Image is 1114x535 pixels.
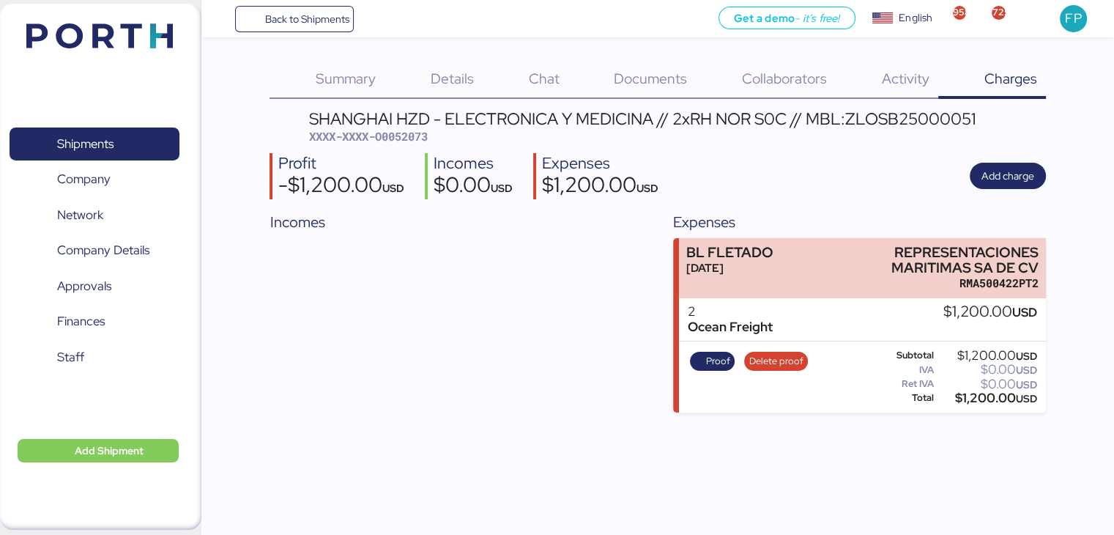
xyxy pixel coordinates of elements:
div: $1,200.00 [542,174,658,199]
span: FP [1065,9,1081,28]
span: USD [382,181,404,195]
div: $0.00 [937,364,1037,375]
span: Chat [528,69,559,88]
div: Incomes [434,153,513,174]
div: RMA500422PT2 [827,276,1039,291]
span: Collaborators [742,69,827,88]
span: Activity [882,69,929,88]
span: Proof [706,353,730,369]
div: IVA [879,365,935,375]
a: Finances [10,305,179,339]
span: USD [636,181,658,195]
div: Subtotal [879,350,935,361]
a: Approvals [10,270,179,303]
span: Network [57,204,103,226]
div: $1,200.00 [943,304,1037,320]
a: Shipments [10,128,179,161]
span: Details [431,69,474,88]
span: Company Details [57,240,149,261]
div: [DATE] [686,260,773,276]
span: Shipments [57,133,114,155]
button: Add charge [970,163,1046,189]
div: SHANGHAI HZD - ELECTRONICA Y MEDICINA // 2xRH NOR S0C // MBL:ZLOSB25000051 [309,111,976,127]
button: Proof [690,352,735,371]
a: Back to Shipments [235,6,354,32]
div: Expenses [673,211,1045,233]
div: $1,200.00 [937,393,1037,404]
span: Documents [614,69,687,88]
span: USD [1016,364,1037,377]
div: Profit [278,153,404,174]
span: USD [1016,392,1037,405]
div: $1,200.00 [937,350,1037,361]
a: Company [10,163,179,196]
div: Ocean Freight [688,320,773,335]
a: Company Details [10,234,179,267]
button: Menu [210,7,235,32]
span: XXXX-XXXX-O0052073 [309,129,428,144]
div: BL FLETADO [686,245,773,260]
div: English [899,10,932,26]
button: Delete proof [744,352,808,371]
div: 2 [688,304,773,320]
div: Expenses [542,153,658,174]
div: -$1,200.00 [278,174,404,199]
span: Company [57,169,111,190]
div: REPRESENTACIONES MARITIMAS SA DE CV [827,245,1039,276]
div: Total [879,393,935,403]
span: USD [1016,378,1037,391]
button: Add Shipment [18,439,179,462]
span: Finances [57,311,105,332]
span: Add Shipment [75,442,144,460]
span: USD [1012,304,1037,320]
a: Staff [10,341,179,374]
span: Summary [316,69,376,88]
span: Delete proof [749,353,803,369]
span: USD [1016,350,1037,363]
span: Back to Shipments [264,10,349,28]
span: Add charge [981,167,1034,185]
div: Incomes [270,211,642,233]
div: $0.00 [434,174,513,199]
span: Charges [984,69,1036,88]
span: Approvals [57,276,111,297]
span: Staff [57,347,84,368]
span: USD [491,181,513,195]
div: Ret IVA [879,379,935,389]
a: Network [10,199,179,232]
div: $0.00 [937,379,1037,390]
